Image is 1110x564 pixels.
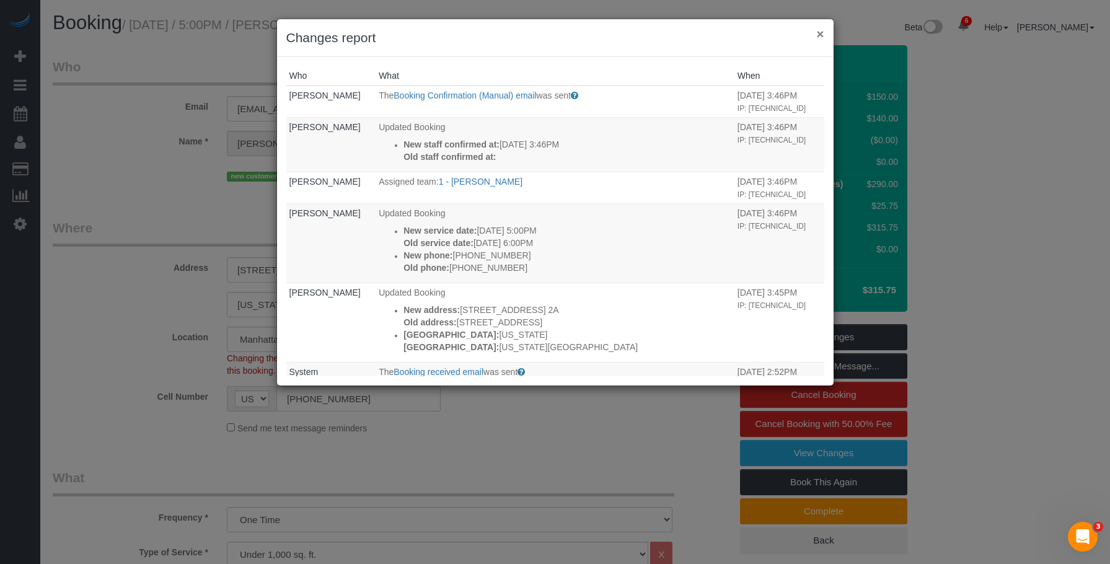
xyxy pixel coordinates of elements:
[379,367,394,377] span: The
[403,152,496,162] strong: Old staff confirmed at:
[734,66,824,86] th: When
[286,362,376,394] td: Who
[738,222,806,231] small: IP: [TECHNICAL_ID]
[289,208,361,218] a: [PERSON_NAME]
[734,86,824,117] td: When
[403,238,474,248] strong: Old service date:
[738,104,806,113] small: IP: [TECHNICAL_ID]
[376,66,734,86] th: What
[289,90,361,100] a: [PERSON_NAME]
[289,122,361,132] a: [PERSON_NAME]
[394,367,483,377] a: Booking received email
[734,283,824,362] td: When
[379,208,445,218] span: Updated Booking
[738,301,806,310] small: IP: [TECHNICAL_ID]
[376,172,734,203] td: What
[734,117,824,172] td: When
[376,362,734,394] td: What
[286,172,376,203] td: Who
[289,367,319,377] a: System
[286,117,376,172] td: Who
[403,226,477,236] strong: New service date:
[289,288,361,297] a: [PERSON_NAME]
[403,304,731,316] p: [STREET_ADDRESS] 2A
[286,29,824,47] h3: Changes report
[289,177,361,187] a: [PERSON_NAME]
[483,367,518,377] span: was sent
[403,305,460,315] strong: New address:
[376,117,734,172] td: What
[376,86,734,117] td: What
[734,362,824,394] td: When
[286,283,376,362] td: Who
[394,90,536,100] a: Booking Confirmation (Manual) email
[376,283,734,362] td: What
[403,224,731,237] p: [DATE] 5:00PM
[379,288,445,297] span: Updated Booking
[403,328,731,341] p: [US_STATE]
[286,66,376,86] th: Who
[403,237,731,249] p: [DATE] 6:00PM
[734,203,824,283] td: When
[379,122,445,132] span: Updated Booking
[403,317,457,327] strong: Old address:
[738,190,806,199] small: IP: [TECHNICAL_ID]
[403,139,500,149] strong: New staff confirmed at:
[537,90,571,100] span: was sent
[379,177,439,187] span: Assigned team:
[286,203,376,283] td: Who
[277,19,834,386] sui-modal: Changes report
[403,342,499,352] strong: [GEOGRAPHIC_DATA]:
[403,249,731,262] p: [PHONE_NUMBER]
[403,250,452,260] strong: New phone:
[816,27,824,40] button: ×
[403,316,731,328] p: [STREET_ADDRESS]
[379,90,394,100] span: The
[403,341,731,353] p: [US_STATE][GEOGRAPHIC_DATA]
[376,203,734,283] td: What
[1068,522,1098,552] iframe: Intercom live chat
[403,138,731,151] p: [DATE] 3:46PM
[734,172,824,203] td: When
[439,177,522,187] a: 1 - [PERSON_NAME]
[1093,522,1103,532] span: 3
[403,262,731,274] p: [PHONE_NUMBER]
[738,136,806,144] small: IP: [TECHNICAL_ID]
[286,86,376,117] td: Who
[403,263,449,273] strong: Old phone:
[403,330,499,340] strong: [GEOGRAPHIC_DATA]:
